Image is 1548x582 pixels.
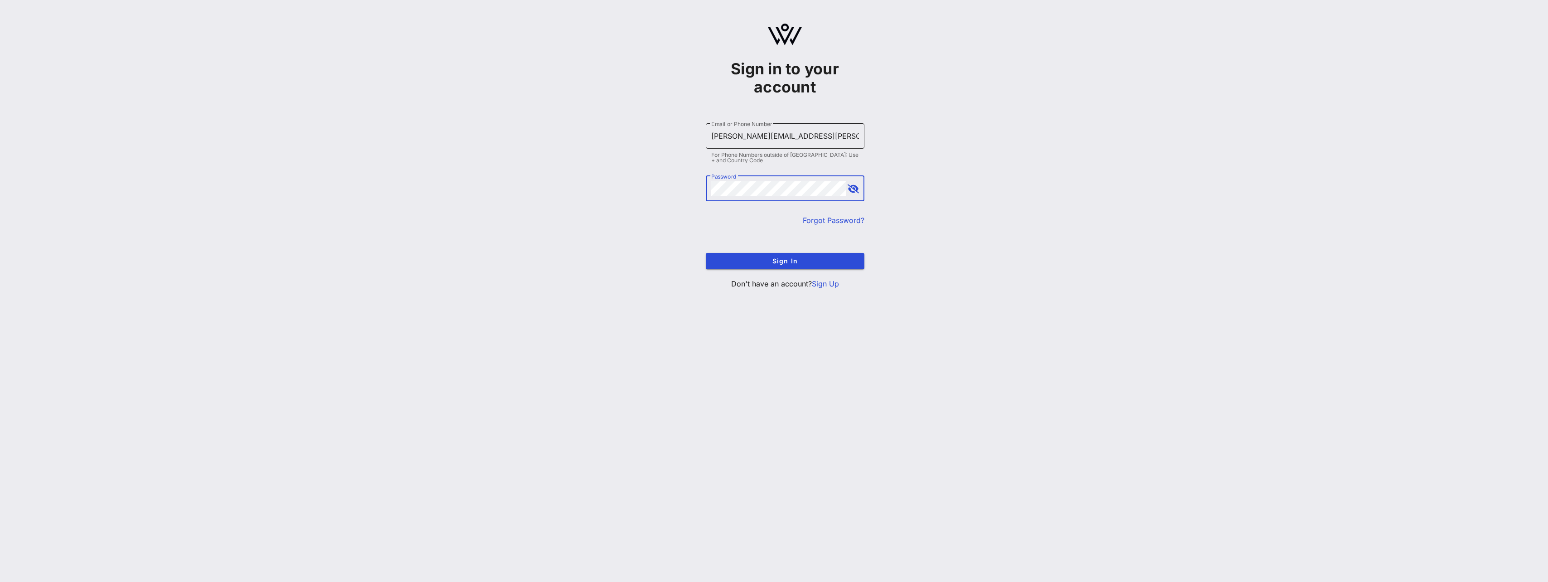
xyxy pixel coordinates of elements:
a: Sign Up [812,279,839,288]
p: Don't have an account? [706,278,864,289]
a: Forgot Password? [803,216,864,225]
h1: Sign in to your account [706,60,864,96]
span: Sign In [713,257,857,265]
label: Password [711,173,737,180]
label: Email or Phone Number [711,121,772,127]
img: logo.svg [768,24,802,45]
button: Sign In [706,253,864,269]
div: For Phone Numbers outside of [GEOGRAPHIC_DATA]: Use + and Country Code [711,152,859,163]
button: append icon [848,184,859,194]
